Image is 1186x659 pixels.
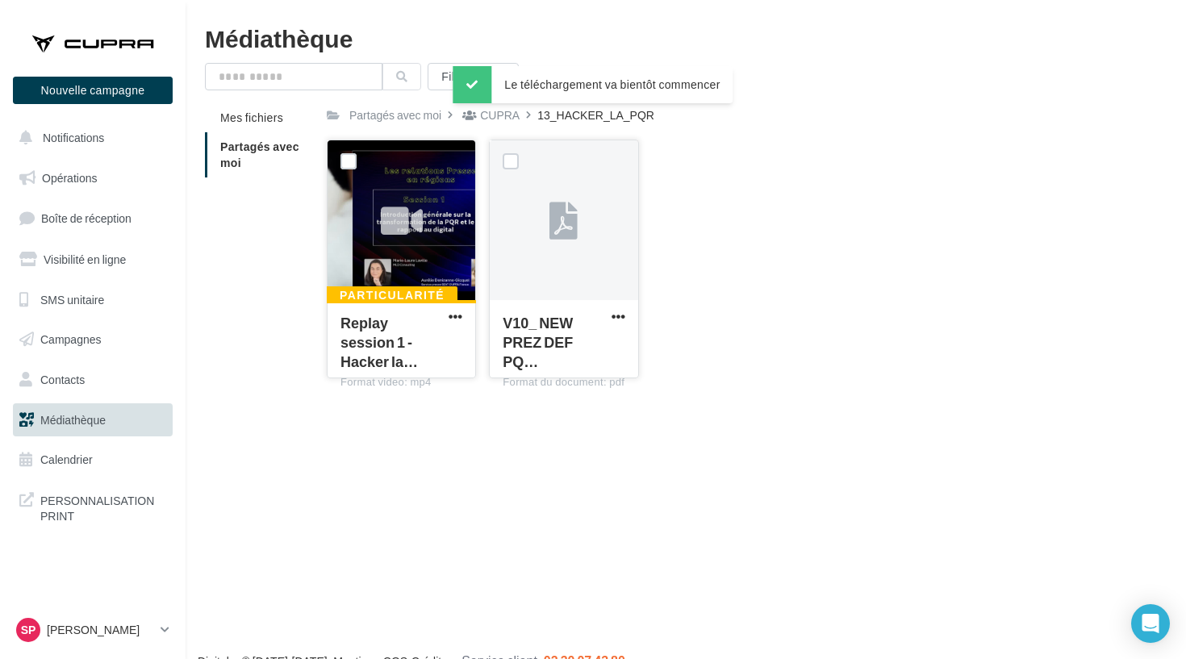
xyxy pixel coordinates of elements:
[537,107,654,123] div: 13_HACKER_LA_PQR
[10,243,176,277] a: Visibilité en ligne
[480,107,520,123] div: CUPRA
[21,622,36,638] span: Sp
[503,314,573,370] span: V10_ NEW PREZ DEF PQR Session 1 250925_ DEF partage (1)
[349,107,441,123] div: Partagés avec moi
[10,403,176,437] a: Médiathèque
[40,453,93,466] span: Calendrier
[40,413,106,427] span: Médiathèque
[428,63,519,90] button: Filtrer par
[41,211,132,225] span: Boîte de réception
[13,77,173,104] button: Nouvelle campagne
[42,171,97,185] span: Opérations
[453,66,733,103] div: Le téléchargement va bientôt commencer
[44,252,126,266] span: Visibilité en ligne
[10,201,176,236] a: Boîte de réception
[10,161,176,195] a: Opérations
[220,140,299,169] span: Partagés avec moi
[10,363,176,397] a: Contacts
[10,323,176,357] a: Campagnes
[10,443,176,477] a: Calendrier
[40,292,104,306] span: SMS unitaire
[10,283,176,317] a: SMS unitaire
[1131,604,1170,643] div: Open Intercom Messenger
[43,131,104,144] span: Notifications
[40,373,85,386] span: Contacts
[47,622,154,638] p: [PERSON_NAME]
[13,615,173,645] a: Sp [PERSON_NAME]
[503,375,624,390] div: Format du document: pdf
[10,121,169,155] button: Notifications
[40,332,102,346] span: Campagnes
[327,286,457,304] div: Particularité
[340,375,462,390] div: Format video: mp4
[40,490,166,524] span: PERSONNALISATION PRINT
[340,314,418,370] span: Replay session 1 - Hacker la PQR
[220,111,283,124] span: Mes fichiers
[10,483,176,531] a: PERSONNALISATION PRINT
[205,26,1167,50] div: Médiathèque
